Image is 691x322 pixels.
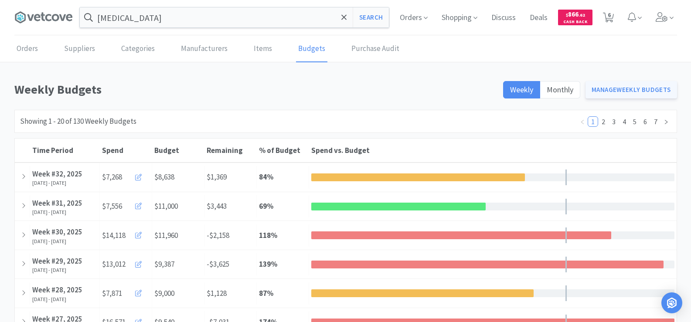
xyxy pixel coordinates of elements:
h1: Weekly Budgets [14,80,498,99]
span: -$3,625 [207,259,229,269]
div: Spend [102,146,150,155]
span: -$2,158 [207,230,229,240]
a: Items [252,36,274,62]
a: $866.62Cash Back [558,6,592,29]
li: 7 [650,116,661,127]
i: icon: right [664,119,669,125]
span: $11,960 [154,230,178,240]
a: Manufacturers [179,36,230,62]
span: $9,000 [154,288,174,298]
input: Search by item, sku, manufacturer, ingredient, size... [80,7,389,27]
div: [DATE] - [DATE] [32,180,97,186]
i: icon: left [580,119,585,125]
li: Previous Page [577,116,588,127]
li: 1 [588,116,598,127]
li: 3 [609,116,619,127]
span: 866 [566,10,585,18]
a: Orders [14,36,40,62]
span: $1,128 [207,288,227,298]
strong: 69 % [259,201,273,211]
div: [DATE] - [DATE] [32,296,97,302]
span: $7,268 [102,171,122,183]
div: Week #32, 2025 [32,168,97,180]
strong: 118 % [259,230,277,240]
a: 1 [588,117,598,126]
div: % of Budget [259,146,307,155]
li: 4 [619,116,630,127]
span: . 62 [579,12,585,18]
div: Showing 1 - 20 of 130 Weekly Budgets [20,115,136,127]
strong: 84 % [259,172,273,182]
div: [DATE] - [DATE] [32,209,97,215]
a: 4 [620,117,629,126]
div: Budget [154,146,202,155]
span: $7,871 [102,288,122,299]
div: Week #29, 2025 [32,255,97,267]
a: 7 [651,117,660,126]
li: 2 [598,116,609,127]
a: 5 [630,117,640,126]
a: 6 [599,15,617,23]
li: Next Page [661,116,671,127]
div: Spend vs. Budget [311,146,674,155]
span: $1,369 [207,172,227,182]
div: Remaining [207,146,255,155]
span: $11,000 [154,201,178,211]
span: $ [566,12,568,18]
a: 3 [609,117,619,126]
a: Categories [119,36,157,62]
span: $14,118 [102,230,126,241]
div: Time Period [32,146,98,155]
a: Deals [526,14,551,22]
a: 6 [640,117,650,126]
a: 2 [599,117,608,126]
button: Search [353,7,389,27]
div: [DATE] - [DATE] [32,238,97,244]
strong: 139 % [259,259,277,269]
div: Week #30, 2025 [32,226,97,238]
li: 6 [640,116,650,127]
span: Cash Back [563,20,587,25]
div: Open Intercom Messenger [661,292,682,313]
div: [DATE] - [DATE] [32,267,97,273]
div: Week #31, 2025 [32,197,97,209]
span: Monthly [547,85,573,95]
span: $3,443 [207,201,227,211]
strong: 87 % [259,288,273,298]
span: $7,556 [102,200,122,212]
div: Week #28, 2025 [32,284,97,296]
a: Purchase Audit [349,36,402,62]
span: $9,387 [154,259,174,269]
a: Discuss [488,14,519,22]
span: Weekly [510,85,533,95]
span: $8,638 [154,172,174,182]
span: $13,012 [102,258,126,270]
a: Budgets [296,36,327,62]
a: Suppliers [62,36,97,62]
a: ManageWeekly Budgets [585,81,677,98]
li: 5 [630,116,640,127]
